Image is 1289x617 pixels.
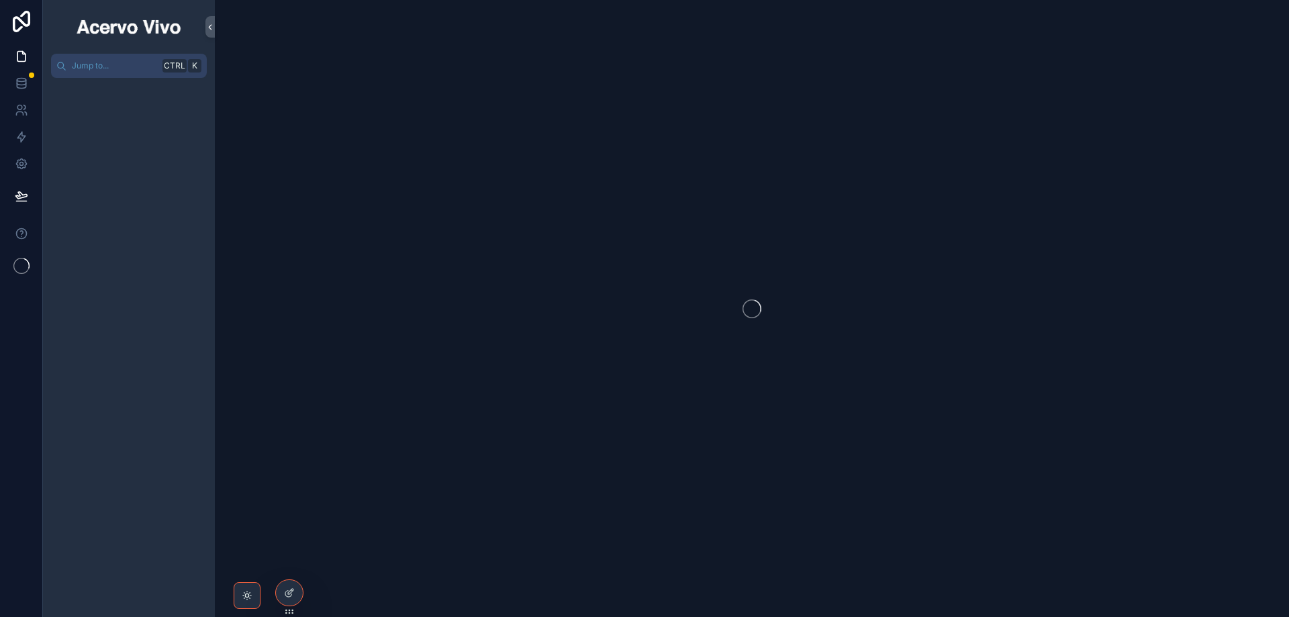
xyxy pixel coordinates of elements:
img: App logo [75,16,183,38]
span: Jump to... [72,60,157,71]
button: Jump to...CtrlK [51,54,207,78]
span: Ctrl [162,59,187,73]
div: scrollable content [43,78,215,102]
span: K [189,60,200,71]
